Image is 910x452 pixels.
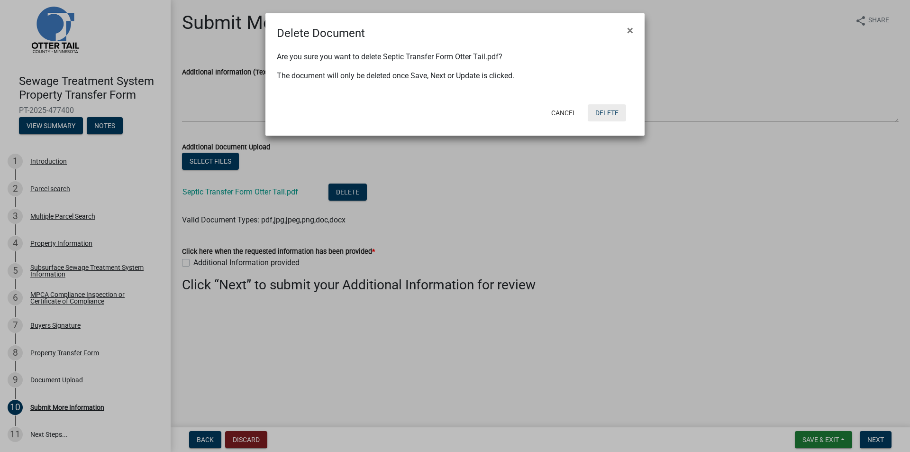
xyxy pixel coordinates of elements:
h4: Delete Document [277,25,365,42]
p: The document will only be deleted once Save, Next or Update is clicked. [277,70,633,82]
p: Are you sure you want to delete Septic Transfer Form Otter Tail.pdf? [277,51,633,63]
button: Cancel [544,104,584,121]
span: × [627,24,633,37]
button: Delete [588,104,626,121]
button: Close [619,17,641,44]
